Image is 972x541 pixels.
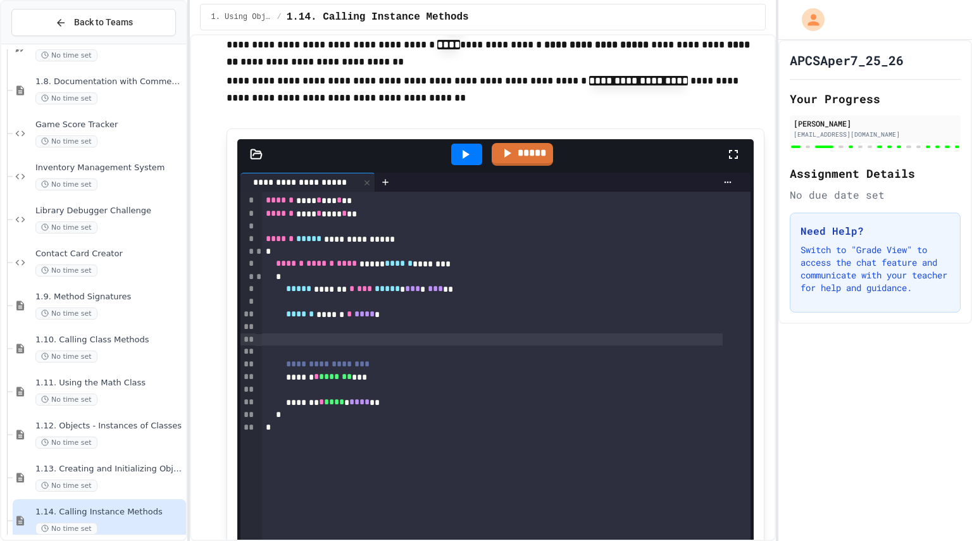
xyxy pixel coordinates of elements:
[794,130,957,139] div: [EMAIL_ADDRESS][DOMAIN_NAME]
[790,165,961,182] h2: Assignment Details
[35,264,97,277] span: No time set
[35,221,97,233] span: No time set
[35,163,184,173] span: Inventory Management System
[35,249,184,259] span: Contact Card Creator
[35,178,97,190] span: No time set
[790,51,904,69] h1: APCSAper7_25_26
[801,223,950,239] h3: Need Help?
[35,292,184,302] span: 1.9. Method Signatures
[35,464,184,475] span: 1.13. Creating and Initializing Objects: Constructors
[11,9,176,36] button: Back to Teams
[35,49,97,61] span: No time set
[35,351,97,363] span: No time set
[35,92,97,104] span: No time set
[35,206,184,216] span: Library Debugger Challenge
[35,480,97,492] span: No time set
[74,16,133,29] span: Back to Teams
[35,135,97,147] span: No time set
[35,523,97,535] span: No time set
[35,120,184,130] span: Game Score Tracker
[277,12,281,22] span: /
[788,5,828,34] div: My Account
[790,187,961,202] div: No due date set
[287,9,469,25] span: 1.14. Calling Instance Methods
[35,335,184,345] span: 1.10. Calling Class Methods
[35,77,184,87] span: 1.8. Documentation with Comments and Preconditions
[211,12,271,22] span: 1. Using Objects and Methods
[794,118,957,129] div: [PERSON_NAME]
[35,507,184,518] span: 1.14. Calling Instance Methods
[790,90,961,108] h2: Your Progress
[35,308,97,320] span: No time set
[35,421,184,432] span: 1.12. Objects - Instances of Classes
[35,378,184,389] span: 1.11. Using the Math Class
[35,437,97,449] span: No time set
[801,244,950,294] p: Switch to "Grade View" to access the chat feature and communicate with your teacher for help and ...
[35,394,97,406] span: No time set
